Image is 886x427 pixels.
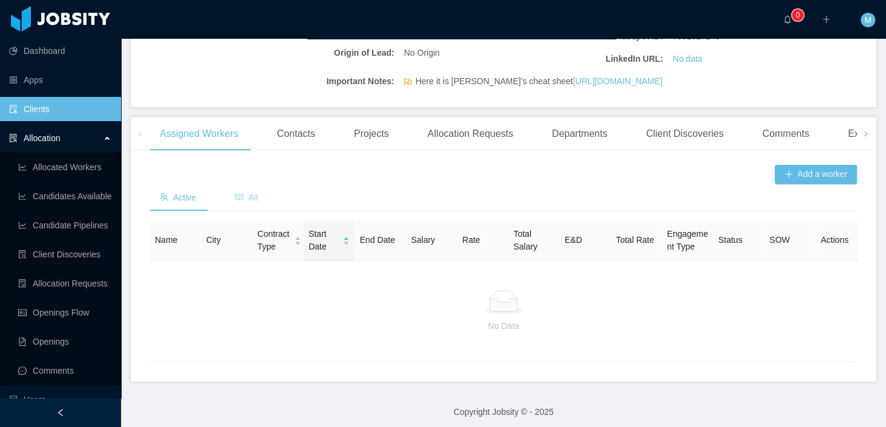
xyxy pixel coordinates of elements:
i: icon: caret-down [295,240,301,243]
b: Origin of Lead: [269,47,394,59]
i: icon: caret-down [343,240,350,243]
a: icon: file-searchClient Discoveries [18,242,111,266]
div: Comments [753,117,819,151]
i: icon: solution [9,134,18,142]
div: Allocation Requests [418,117,522,151]
div: Projects [344,117,399,151]
a: No data [672,53,702,65]
span: M [864,13,871,27]
i: icon: right [862,131,868,137]
sup: 0 [792,9,804,21]
span: Total Salary [513,229,537,251]
span: All [235,193,258,202]
a: [URL][DOMAIN_NAME] [573,76,663,86]
a: icon: file-doneAllocation Requests [18,271,111,296]
a: icon: idcardOpenings Flow [18,300,111,325]
div: Sort [343,235,350,243]
span: Contract Type [257,228,289,253]
div: Departments [542,117,617,151]
div: Assigned Workers [150,117,248,151]
a: icon: auditClients [9,97,111,121]
b: Important Notes: [269,75,394,88]
i: icon: left [137,131,143,137]
span: E&D [565,235,582,245]
a: icon: robotUsers [9,388,111,412]
a: icon: file-textOpenings [18,329,111,354]
a: icon: line-chartCandidates Available [18,184,111,208]
span: Here it is [PERSON_NAME]'s cheat sheet [415,75,662,88]
div: Contacts [267,117,325,151]
i: icon: caret-up [295,236,301,239]
a: icon: appstoreApps [9,68,111,92]
span: Active [160,193,196,202]
span: End Date [359,235,395,245]
span: Status [718,235,743,245]
a: icon: line-chartCandidate Pipelines [18,213,111,237]
span: flag [404,78,412,90]
span: Total Rate [615,235,654,245]
span: Rate [462,235,481,245]
span: No Origin [404,47,439,59]
span: Engagement Type [667,229,708,251]
i: icon: bell [783,15,792,24]
span: Salary [411,235,435,245]
a: icon: messageComments [18,359,111,383]
span: City [206,235,221,245]
button: icon: plusAdd a worker [775,165,857,184]
p: No Data [160,319,847,333]
i: icon: read [235,193,243,201]
a: icon: pie-chartDashboard [9,39,111,63]
i: icon: team [160,193,168,201]
a: icon: line-chartAllocated Workers [18,155,111,179]
div: Sort [294,235,301,243]
b: LinkedIn URL: [538,53,663,65]
i: icon: caret-up [343,236,350,239]
span: Actions [821,235,848,245]
span: Name [155,235,177,245]
span: Start Date [309,228,338,253]
div: Client Discoveries [636,117,733,151]
span: Allocation [24,133,61,143]
span: SOW [769,235,789,245]
i: icon: plus [822,15,830,24]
